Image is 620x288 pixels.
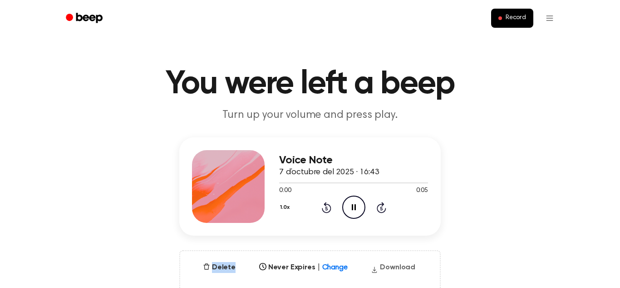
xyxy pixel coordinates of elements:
[136,108,484,123] p: Turn up your volume and press play.
[279,200,293,215] button: 1.0x
[367,262,419,277] button: Download
[78,68,542,101] h1: You were left a beep
[506,14,526,22] span: Record
[539,7,561,29] button: Open menu
[59,10,111,27] a: Beep
[416,186,428,196] span: 0:05
[199,262,239,273] button: Delete
[279,154,428,167] h3: Voice Note
[491,9,533,28] button: Record
[279,168,379,177] span: 7 d’octubre del 2025 · 16:43
[279,186,291,196] span: 0:00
